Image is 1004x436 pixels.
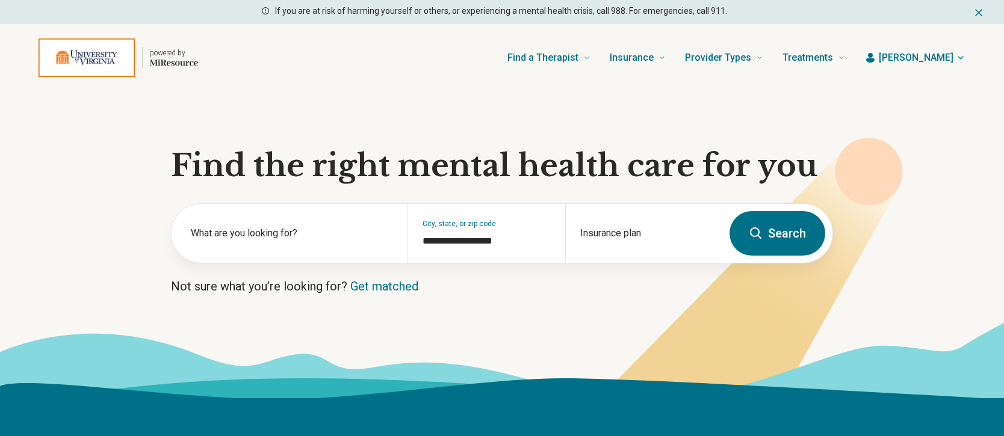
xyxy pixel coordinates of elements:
[864,51,965,65] button: [PERSON_NAME]
[275,5,727,17] p: If you are at risk of harming yourself or others, or experiencing a mental health crisis, call 98...
[150,48,198,58] p: powered by
[610,49,654,66] span: Insurance
[350,279,418,293] a: Get matched
[171,148,833,184] h1: Find the right mental health care for you
[879,51,953,65] span: [PERSON_NAME]
[39,38,198,77] a: Home page
[507,34,590,82] a: Find a Therapist
[685,34,763,82] a: Provider Types
[782,49,833,66] span: Treatments
[973,5,985,19] button: Dismiss
[507,49,578,66] span: Find a Therapist
[782,34,845,82] a: Treatments
[730,211,825,256] button: Search
[610,34,666,82] a: Insurance
[685,49,751,66] span: Provider Types
[191,226,393,241] label: What are you looking for?
[171,278,833,295] p: Not sure what you’re looking for?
